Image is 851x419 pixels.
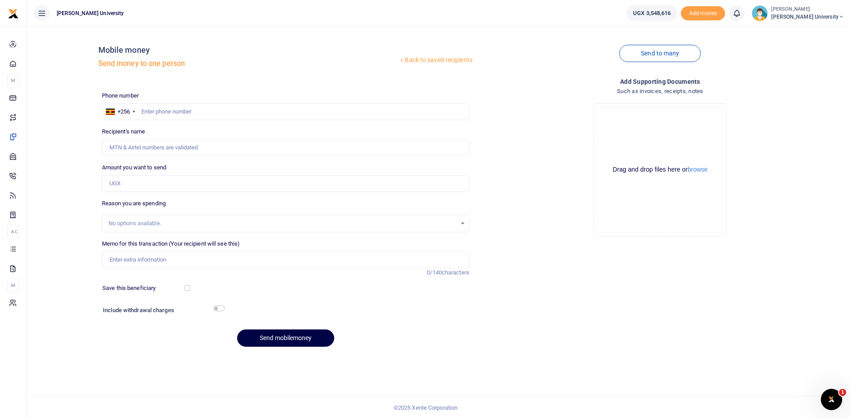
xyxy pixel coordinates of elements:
[752,5,844,21] a: profile-user [PERSON_NAME] [PERSON_NAME] University
[681,9,725,16] a: Add money
[7,73,19,88] li: M
[53,9,127,17] span: [PERSON_NAME] University
[442,269,469,276] span: characters
[102,104,138,120] div: Uganda: +256
[619,45,701,62] a: Send to many
[102,284,156,293] label: Save this beneficiary
[102,139,469,156] input: MTN & Airtel numbers are validated
[476,77,844,86] h4: Add supporting Documents
[821,389,842,410] iframe: Intercom live chat
[681,6,725,21] span: Add money
[839,389,846,396] span: 1
[237,329,334,347] button: Send mobilemoney
[102,91,139,100] label: Phone number
[626,5,677,21] a: UGX 3,548,616
[117,107,130,116] div: +256
[476,86,844,96] h4: Such as invoices, receipts, notes
[687,166,707,172] button: browse
[8,8,19,19] img: logo-small
[98,45,398,55] h4: Mobile money
[593,103,726,236] div: File Uploader
[102,175,469,192] input: UGX
[109,219,457,228] div: No options available.
[102,239,240,248] label: Memo for this transaction (Your recipient will see this)
[771,6,844,13] small: [PERSON_NAME]
[102,103,469,120] input: Enter phone number
[752,5,768,21] img: profile-user
[102,199,166,208] label: Reason you are spending
[7,224,19,239] li: Ac
[398,52,473,68] a: Back to saved recipients
[102,127,145,136] label: Recipient's name
[633,9,671,18] span: UGX 3,548,616
[597,165,722,174] div: Drag and drop files here or
[681,6,725,21] li: Toup your wallet
[98,59,398,68] h5: Send money to one person
[8,10,19,16] a: logo-small logo-large logo-large
[7,278,19,293] li: M
[771,13,844,21] span: [PERSON_NAME] University
[623,5,681,21] li: Wallet ballance
[103,307,220,314] h6: Include withdrawal charges
[427,269,442,276] span: 0/140
[102,251,469,268] input: Enter extra information
[102,163,166,172] label: Amount you want to send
